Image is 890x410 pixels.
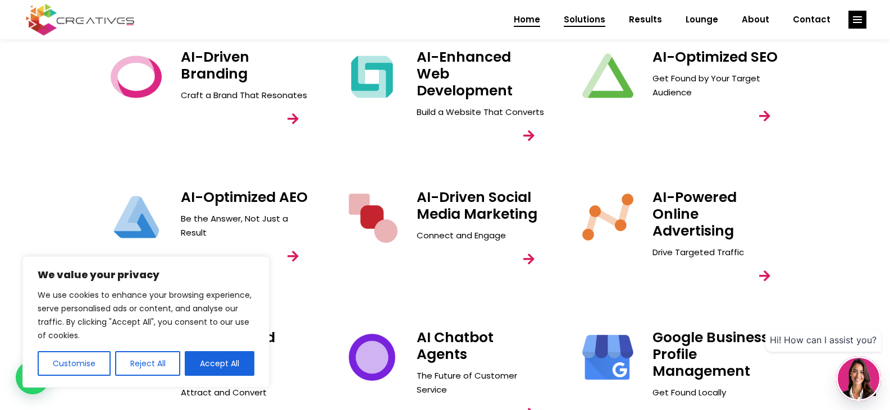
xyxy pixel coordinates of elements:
a: link [848,11,866,29]
span: Contact [793,5,830,34]
a: Solutions [552,5,617,34]
a: link [749,260,781,292]
a: AI-Driven Social Media Marketing [417,187,537,224]
button: Customise [38,351,111,376]
a: Home [502,5,552,34]
img: Creatives | Home [108,189,165,245]
a: AI-Enhanced Web Development [417,47,513,100]
p: We use cookies to enhance your browsing experience, serve personalised ads or content, and analys... [38,288,254,342]
span: Results [629,5,662,34]
div: WhatsApp contact [16,361,49,394]
p: Connect and Engage [417,228,546,242]
a: link [749,100,781,132]
img: Creatives | Home [580,189,636,245]
a: link [277,241,309,272]
img: agent [838,358,879,399]
p: Get Found by Your Target Audience [652,71,782,99]
button: Accept All [185,351,254,376]
img: Creatives | Home [344,189,400,245]
p: The Future of Customer Service [417,368,546,397]
div: Hi! How can I assist you? [765,329,881,352]
p: Drive Targeted Traffic [652,245,782,259]
p: Craft a Brand That Resonates [181,88,310,102]
a: Contact [781,5,842,34]
img: Creatives | Home [344,329,400,385]
a: AI Chatbot Agents [417,328,494,364]
a: Google Business Profile Management [652,328,769,381]
span: Home [514,5,540,34]
a: About [730,5,781,34]
a: Lounge [674,5,730,34]
img: Creatives | Home [108,49,165,105]
img: Creatives | Home [344,49,400,105]
div: We value your privacy [22,256,270,388]
img: Creatives | Home [580,49,636,105]
img: Creatives [24,2,137,37]
p: We value your privacy [38,268,254,282]
img: Creatives | Home [580,329,636,385]
span: About [742,5,769,34]
span: Solutions [564,5,605,34]
button: Reject All [115,351,181,376]
a: AI-Driven Branding [181,47,249,84]
a: link [277,103,309,135]
p: Build a Website That Converts [417,105,546,119]
a: Results [617,5,674,34]
a: AI-Powered Online Advertising [652,187,737,241]
p: Be the Answer, Not Just a Result [181,211,310,239]
a: link [513,120,545,151]
a: link [513,243,545,275]
p: Attract and Convert [181,385,310,399]
a: AI-Optimized AEO [181,187,308,207]
span: Lounge [686,5,718,34]
a: AI-Optimized SEO [652,47,778,67]
p: Get Found Locally [652,385,782,399]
